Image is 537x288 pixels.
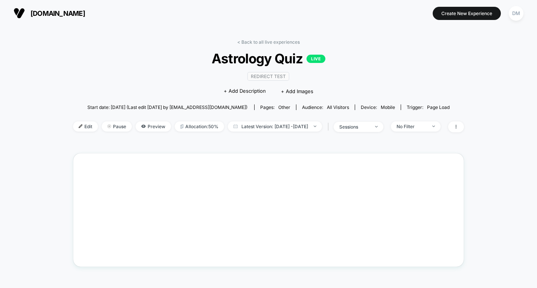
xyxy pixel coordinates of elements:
span: [DOMAIN_NAME] [31,9,85,17]
span: Edit [73,121,98,132]
span: Device: [355,104,401,110]
span: Latest Version: [DATE] - [DATE] [228,121,322,132]
p: LIVE [307,55,325,63]
span: Astrology Quiz [93,51,444,66]
img: end [107,124,111,128]
span: other [278,104,290,110]
button: Create New Experience [433,7,501,20]
img: end [314,126,316,127]
span: Preview [136,121,171,132]
span: Pause [102,121,132,132]
div: Audience: [302,104,349,110]
span: + Add Images [281,88,313,94]
img: end [375,126,378,127]
span: + Add Description [224,87,266,95]
div: Trigger: [407,104,450,110]
span: Redirect Test [247,72,289,81]
button: DM [506,6,526,21]
div: Pages: [260,104,290,110]
img: calendar [233,124,238,128]
img: Visually logo [14,8,25,19]
span: Start date: [DATE] (Last edit [DATE] by [EMAIL_ADDRESS][DOMAIN_NAME]) [87,104,247,110]
img: edit [79,124,82,128]
span: Page Load [427,104,450,110]
span: All Visitors [327,104,349,110]
span: | [326,121,334,132]
button: [DOMAIN_NAME] [11,7,87,19]
div: sessions [339,124,369,130]
div: No Filter [397,124,427,129]
img: end [432,126,435,127]
a: < Back to all live experiences [237,39,300,45]
img: rebalance [180,124,183,129]
div: DM [509,6,523,21]
span: mobile [381,104,395,110]
span: Allocation: 50% [175,121,224,132]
